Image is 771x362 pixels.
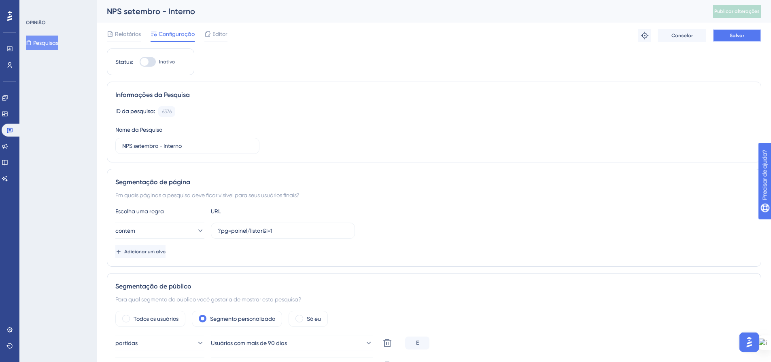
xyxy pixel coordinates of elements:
[671,33,693,38] font: Cancelar
[107,6,195,16] font: NPS setembro - Interno
[115,340,138,346] font: partidas
[115,192,299,198] font: Em quais páginas a pesquisa deve ficar visível para seus usuários finais?
[713,5,761,18] button: Publicar alterações
[26,20,46,25] font: OPINIÃO
[658,29,706,42] button: Cancelar
[212,31,227,37] font: Editor
[115,335,204,351] button: partidas
[26,36,58,50] button: Pesquisas
[115,227,135,234] font: contém
[162,109,172,114] font: 6376
[713,29,761,42] button: Salvar
[115,208,164,215] font: Escolha uma regra
[115,108,155,114] font: ID da pesquisa:
[714,8,760,14] font: Publicar alterações
[122,141,253,150] input: Digite o nome da sua pesquisa
[115,31,141,37] font: Relatórios
[115,282,191,290] font: Segmentação de público
[134,316,178,322] font: Todos os usuários
[159,59,175,65] font: Inativo
[124,249,166,255] font: Adicionar um alvo
[115,178,190,186] font: Segmentação de página
[115,296,301,303] font: Para qual segmento do público você gostaria de mostrar esta pesquisa?
[730,33,744,38] font: Salvar
[307,316,321,322] font: Só eu
[218,226,348,235] input: seusite.com/caminho
[416,339,419,346] font: E
[115,91,190,99] font: Informações da Pesquisa
[115,59,133,65] font: Status:
[33,40,58,46] font: Pesquisas
[210,316,275,322] font: Segmento personalizado
[115,245,166,258] button: Adicionar um alvo
[211,340,287,346] font: Usuários com mais de 90 dias
[115,223,204,239] button: contém
[737,330,761,354] iframe: Iniciador do Assistente de IA do UserGuiding
[115,126,163,133] font: Nome da Pesquisa
[211,208,221,215] font: URL
[159,31,195,37] font: Configuração
[211,335,373,351] button: Usuários com mais de 90 dias
[19,4,70,10] font: Precisar de ajuda?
